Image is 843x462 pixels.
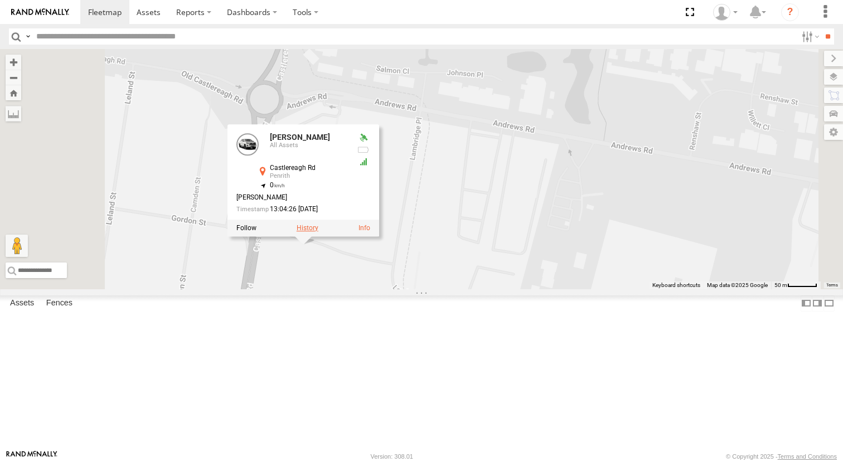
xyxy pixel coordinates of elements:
[297,224,318,232] label: View Asset History
[270,133,330,142] a: [PERSON_NAME]
[781,3,799,21] i: ?
[726,453,837,460] div: © Copyright 2025 -
[778,453,837,460] a: Terms and Conditions
[23,28,32,45] label: Search Query
[771,281,821,289] button: Map scale: 50 m per 50 pixels
[357,133,370,142] div: Valid GPS Fix
[652,281,700,289] button: Keyboard shortcuts
[357,157,370,166] div: GSM Signal = 5
[6,70,21,85] button: Zoom out
[6,55,21,70] button: Zoom in
[774,282,787,288] span: 50 m
[707,282,768,288] span: Map data ©2025 Google
[801,295,812,312] label: Dock Summary Table to the Left
[236,206,348,213] div: Date/time of location update
[270,181,285,189] span: 0
[812,295,823,312] label: Dock Summary Table to the Right
[358,224,370,232] a: View Asset Details
[371,453,413,460] div: Version: 308.01
[6,235,28,257] button: Drag Pegman onto the map to open Street View
[824,124,843,140] label: Map Settings
[797,28,821,45] label: Search Filter Options
[236,133,259,155] a: View Asset Details
[709,4,742,21] div: Michael Townsend
[41,295,78,311] label: Fences
[823,295,835,312] label: Hide Summary Table
[6,85,21,100] button: Zoom Home
[236,194,348,201] div: [PERSON_NAME]
[270,142,348,149] div: All Assets
[270,173,348,179] div: Penrith
[357,145,370,154] div: No battery health information received from this device.
[6,451,57,462] a: Visit our Website
[6,106,21,121] label: Measure
[11,8,69,16] img: rand-logo.svg
[826,283,838,288] a: Terms (opens in new tab)
[270,164,348,172] div: Castlereagh Rd
[4,295,40,311] label: Assets
[236,224,256,232] label: Realtime tracking of Asset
